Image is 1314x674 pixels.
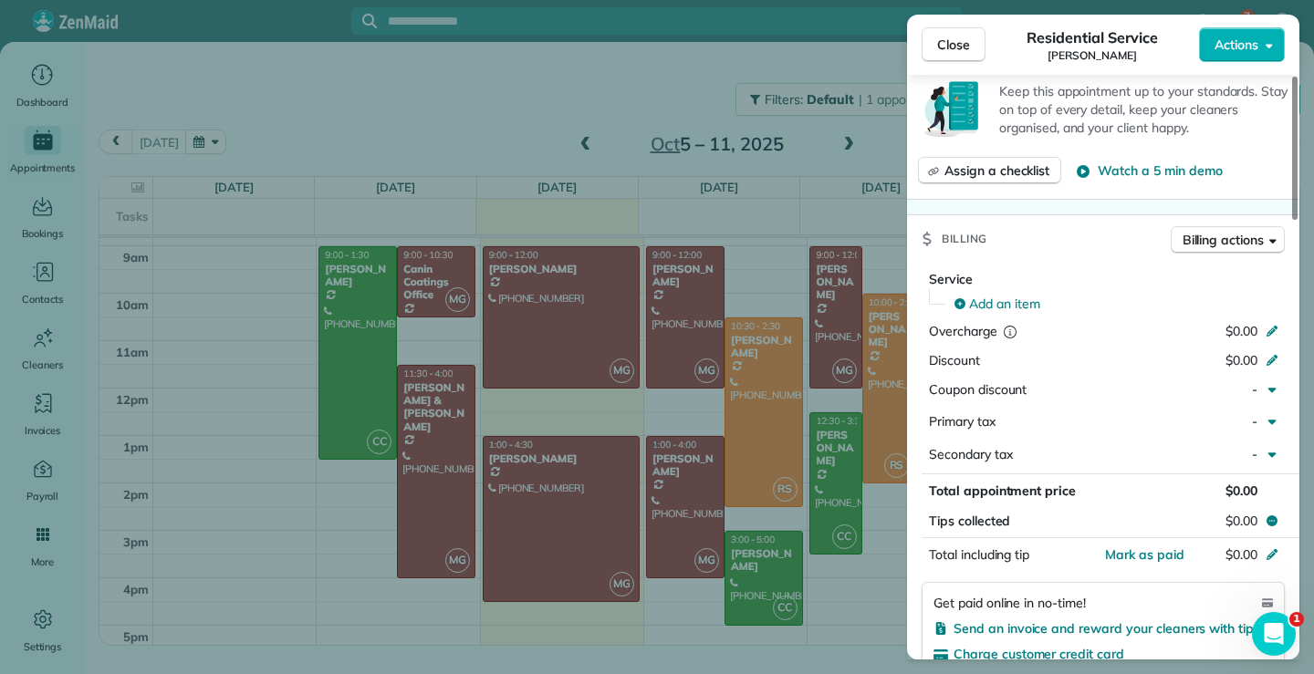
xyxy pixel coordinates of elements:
[929,271,973,287] span: Service
[1076,161,1222,180] button: Watch a 5 min demo
[922,27,985,62] button: Close
[942,230,987,248] span: Billing
[1225,546,1257,563] span: $0.00
[1225,482,1257,499] span: $0.00
[929,482,1076,499] span: Total appointment price
[1105,545,1184,564] button: Mark as paid
[1048,48,1137,63] span: [PERSON_NAME]
[929,446,1013,462] span: Secondary tax
[1252,381,1257,398] span: -
[1215,36,1258,54] span: Actions
[1252,413,1257,430] span: -
[969,295,1040,313] span: Add an item
[929,381,1027,398] span: Coupon discount
[929,512,1010,530] span: Tips collected
[1289,612,1304,627] span: 1
[922,508,1285,534] button: Tips collected$0.00
[918,157,1061,184] button: Assign a checklist
[1252,612,1296,656] iframe: Intercom live chat
[1225,323,1257,339] span: $0.00
[929,352,980,368] span: Discount
[1183,231,1264,249] span: Billing actions
[954,646,1124,662] span: Charge customer credit card
[1098,161,1222,180] span: Watch a 5 min demo
[999,82,1288,137] p: Keep this appointment up to your standards. Stay on top of every detail, keep your cleaners organ...
[944,289,1285,318] button: Add an item
[933,594,1086,612] span: Get paid online in no-time!
[1252,446,1257,462] span: -
[937,36,970,54] span: Close
[944,161,1049,180] span: Assign a checklist
[954,620,1260,637] span: Send an invoice and reward your cleaners with tips
[1105,546,1184,563] span: Mark as paid
[1027,26,1157,48] span: Residential Service
[929,322,1087,340] div: Overcharge
[929,546,1029,563] span: Total including tip
[929,413,996,430] span: Primary tax
[1225,512,1257,530] span: $0.00
[1225,352,1257,368] span: $0.00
